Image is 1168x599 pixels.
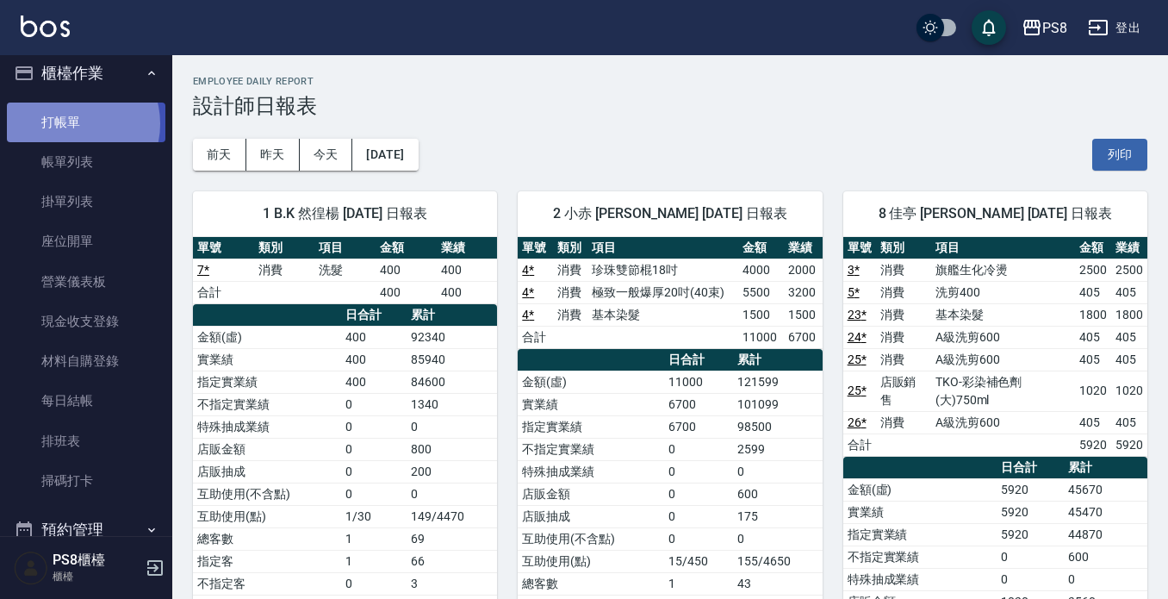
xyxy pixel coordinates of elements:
[587,259,737,281] td: 珍珠雙節棍18吋
[843,237,1147,457] table: a dense table
[376,281,437,303] td: 400
[587,237,737,259] th: 項目
[1111,281,1147,303] td: 405
[1064,478,1147,501] td: 45670
[997,457,1065,479] th: 日合計
[1075,371,1111,411] td: 1020
[193,550,341,572] td: 指定客
[733,572,822,595] td: 43
[931,411,1076,434] td: A級洗剪600
[931,326,1076,348] td: A級洗剪600
[1092,139,1147,171] button: 列印
[733,550,822,572] td: 155/4650
[876,348,931,371] td: 消費
[664,460,733,483] td: 0
[7,103,165,142] a: 打帳單
[376,259,437,281] td: 400
[193,483,341,505] td: 互助使用(不含點)
[518,438,664,460] td: 不指定實業績
[1064,568,1147,590] td: 0
[864,205,1127,222] span: 8 佳亭 [PERSON_NAME] [DATE] 日報表
[341,371,407,393] td: 400
[314,259,376,281] td: 洗髮
[1015,10,1074,46] button: PS8
[664,483,733,505] td: 0
[193,139,246,171] button: 前天
[1111,237,1147,259] th: 業績
[664,438,733,460] td: 0
[193,94,1147,118] h3: 設計師日報表
[7,302,165,341] a: 現金收支登錄
[437,259,498,281] td: 400
[437,281,498,303] td: 400
[997,478,1065,501] td: 5920
[193,415,341,438] td: 特殊抽成業績
[300,139,353,171] button: 今天
[193,460,341,483] td: 店販抽成
[193,505,341,527] td: 互助使用(點)
[843,237,876,259] th: 單號
[193,237,497,304] table: a dense table
[518,572,664,595] td: 總客數
[7,461,165,501] a: 掃碼打卡
[738,237,784,259] th: 金額
[733,349,822,371] th: 累計
[341,438,407,460] td: 0
[876,326,931,348] td: 消費
[254,237,315,259] th: 類別
[314,237,376,259] th: 項目
[664,505,733,527] td: 0
[437,237,498,259] th: 業績
[341,483,407,505] td: 0
[1042,17,1067,39] div: PS8
[341,505,407,527] td: 1/30
[1075,434,1111,456] td: 5920
[407,371,497,393] td: 84600
[538,205,801,222] span: 2 小赤 [PERSON_NAME] [DATE] 日報表
[664,371,733,393] td: 11000
[407,304,497,327] th: 累計
[733,393,822,415] td: 101099
[7,51,165,96] button: 櫃檯作業
[733,415,822,438] td: 98500
[553,303,587,326] td: 消費
[193,237,254,259] th: 單號
[341,348,407,371] td: 400
[193,371,341,393] td: 指定實業績
[876,237,931,259] th: 類別
[1111,303,1147,326] td: 1800
[587,281,737,303] td: 極致一般爆厚20吋(40束)
[733,483,822,505] td: 600
[664,415,733,438] td: 6700
[738,259,784,281] td: 4000
[193,572,341,595] td: 不指定客
[7,222,165,261] a: 座位開單
[518,527,664,550] td: 互助使用(不含點)
[931,303,1076,326] td: 基本染髮
[733,438,822,460] td: 2599
[931,281,1076,303] td: 洗剪400
[193,527,341,550] td: 總客數
[733,505,822,527] td: 175
[997,568,1065,590] td: 0
[738,281,784,303] td: 5500
[407,326,497,348] td: 92340
[1064,523,1147,546] td: 44870
[7,341,165,381] a: 材料自購登錄
[876,303,931,326] td: 消費
[553,237,587,259] th: 類別
[518,505,664,527] td: 店販抽成
[341,550,407,572] td: 1
[7,421,165,461] a: 排班表
[997,501,1065,523] td: 5920
[518,550,664,572] td: 互助使用(點)
[843,568,997,590] td: 特殊抽成業績
[193,393,341,415] td: 不指定實業績
[193,281,254,303] td: 合計
[193,326,341,348] td: 金額(虛)
[664,550,733,572] td: 15/450
[1081,12,1147,44] button: 登出
[518,460,664,483] td: 特殊抽成業績
[876,281,931,303] td: 消費
[53,552,140,569] h5: PS8櫃檯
